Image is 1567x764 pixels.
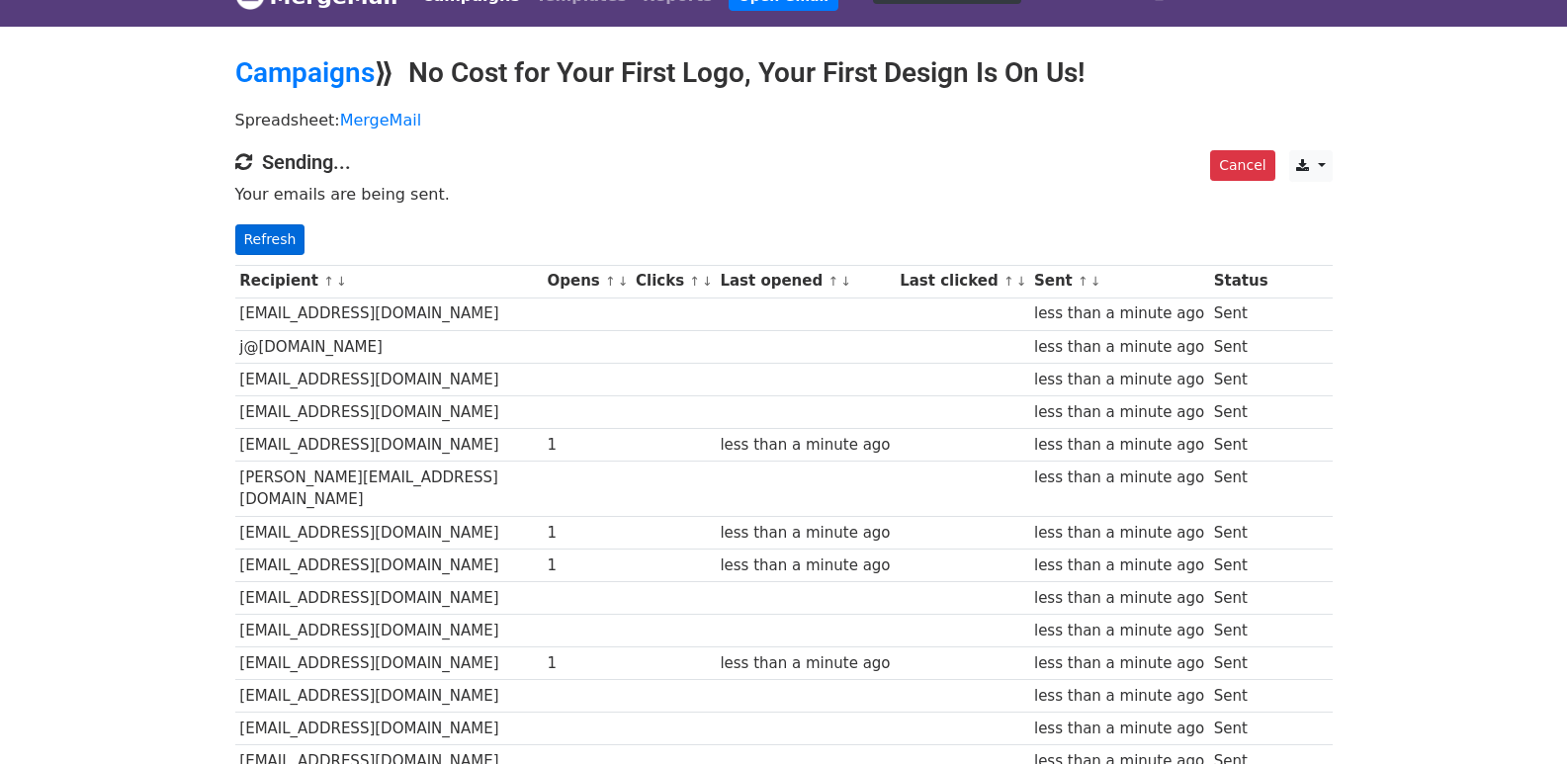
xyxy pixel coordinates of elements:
[235,395,543,428] td: [EMAIL_ADDRESS][DOMAIN_NAME]
[1034,652,1204,675] div: less than a minute ago
[827,274,838,289] a: ↑
[1210,150,1274,181] a: Cancel
[1078,274,1088,289] a: ↑
[1034,369,1204,391] div: less than a minute ago
[1034,302,1204,325] div: less than a minute ago
[1209,429,1272,462] td: Sent
[235,56,1333,90] h2: ⟫ No Cost for Your First Logo, Your First Design Is On Us!
[235,429,543,462] td: [EMAIL_ADDRESS][DOMAIN_NAME]
[235,680,543,713] td: [EMAIL_ADDRESS][DOMAIN_NAME]
[1209,462,1272,517] td: Sent
[720,554,890,577] div: less than a minute ago
[235,581,543,614] td: [EMAIL_ADDRESS][DOMAIN_NAME]
[1034,522,1204,545] div: less than a minute ago
[1034,434,1204,457] div: less than a minute ago
[1209,581,1272,614] td: Sent
[716,265,896,297] th: Last opened
[1209,615,1272,647] td: Sent
[1034,685,1204,708] div: less than a minute ago
[235,713,543,745] td: [EMAIL_ADDRESS][DOMAIN_NAME]
[720,434,890,457] div: less than a minute ago
[235,110,1333,130] p: Spreadsheet:
[1090,274,1101,289] a: ↓
[235,150,1333,174] h4: Sending...
[1209,516,1272,549] td: Sent
[689,274,700,289] a: ↑
[543,265,632,297] th: Opens
[702,274,713,289] a: ↓
[1209,330,1272,363] td: Sent
[547,652,626,675] div: 1
[235,615,543,647] td: [EMAIL_ADDRESS][DOMAIN_NAME]
[235,330,543,363] td: j@[DOMAIN_NAME]
[720,522,890,545] div: less than a minute ago
[1209,363,1272,395] td: Sent
[235,363,543,395] td: [EMAIL_ADDRESS][DOMAIN_NAME]
[1003,274,1014,289] a: ↑
[235,516,543,549] td: [EMAIL_ADDRESS][DOMAIN_NAME]
[1209,395,1272,428] td: Sent
[235,224,305,255] a: Refresh
[895,265,1029,297] th: Last clicked
[1016,274,1027,289] a: ↓
[1034,336,1204,359] div: less than a minute ago
[1034,587,1204,610] div: less than a minute ago
[1209,265,1272,297] th: Status
[323,274,334,289] a: ↑
[547,554,626,577] div: 1
[720,652,890,675] div: less than a minute ago
[1209,680,1272,713] td: Sent
[840,274,851,289] a: ↓
[1034,401,1204,424] div: less than a minute ago
[1034,620,1204,642] div: less than a minute ago
[547,434,626,457] div: 1
[235,647,543,680] td: [EMAIL_ADDRESS][DOMAIN_NAME]
[618,274,629,289] a: ↓
[235,297,543,330] td: [EMAIL_ADDRESS][DOMAIN_NAME]
[340,111,421,129] a: MergeMail
[1209,297,1272,330] td: Sent
[235,462,543,517] td: [PERSON_NAME][EMAIL_ADDRESS][DOMAIN_NAME]
[1209,549,1272,581] td: Sent
[235,265,543,297] th: Recipient
[336,274,347,289] a: ↓
[605,274,616,289] a: ↑
[1034,467,1204,489] div: less than a minute ago
[1209,713,1272,745] td: Sent
[1209,647,1272,680] td: Sent
[631,265,715,297] th: Clicks
[1029,265,1209,297] th: Sent
[547,522,626,545] div: 1
[1468,669,1567,764] iframe: Chat Widget
[235,549,543,581] td: [EMAIL_ADDRESS][DOMAIN_NAME]
[235,56,375,89] a: Campaigns
[1034,718,1204,740] div: less than a minute ago
[235,184,1333,205] p: Your emails are being sent.
[1034,554,1204,577] div: less than a minute ago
